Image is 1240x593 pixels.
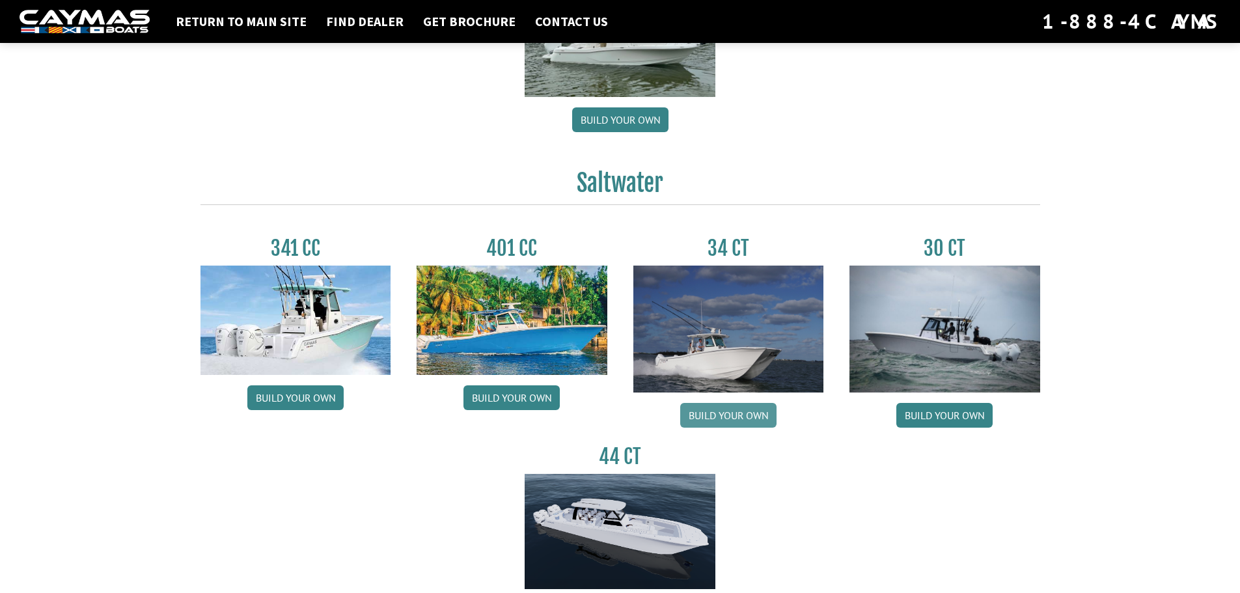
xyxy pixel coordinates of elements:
[247,385,344,410] a: Build your own
[417,266,607,375] img: 401CC_thumb.pg.jpg
[169,13,313,30] a: Return to main site
[200,169,1040,205] h2: Saltwater
[849,236,1040,260] h3: 30 CT
[525,445,715,469] h3: 44 CT
[200,266,391,375] img: 341CC-thumbjpg.jpg
[849,266,1040,393] img: 30_CT_photo_shoot_for_caymas_connect.jpg
[525,474,715,590] img: 44ct_background.png
[572,107,668,132] a: Build your own
[633,236,824,260] h3: 34 CT
[417,236,607,260] h3: 401 CC
[200,236,391,260] h3: 341 CC
[633,266,824,393] img: Caymas_34_CT_pic_1.jpg
[896,403,993,428] a: Build your own
[463,385,560,410] a: Build your own
[529,13,614,30] a: Contact Us
[417,13,522,30] a: Get Brochure
[320,13,410,30] a: Find Dealer
[20,10,150,34] img: white-logo-c9c8dbefe5ff5ceceb0f0178aa75bf4bb51f6bca0971e226c86eb53dfe498488.png
[680,403,777,428] a: Build your own
[1042,7,1220,36] div: 1-888-4CAYMAS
